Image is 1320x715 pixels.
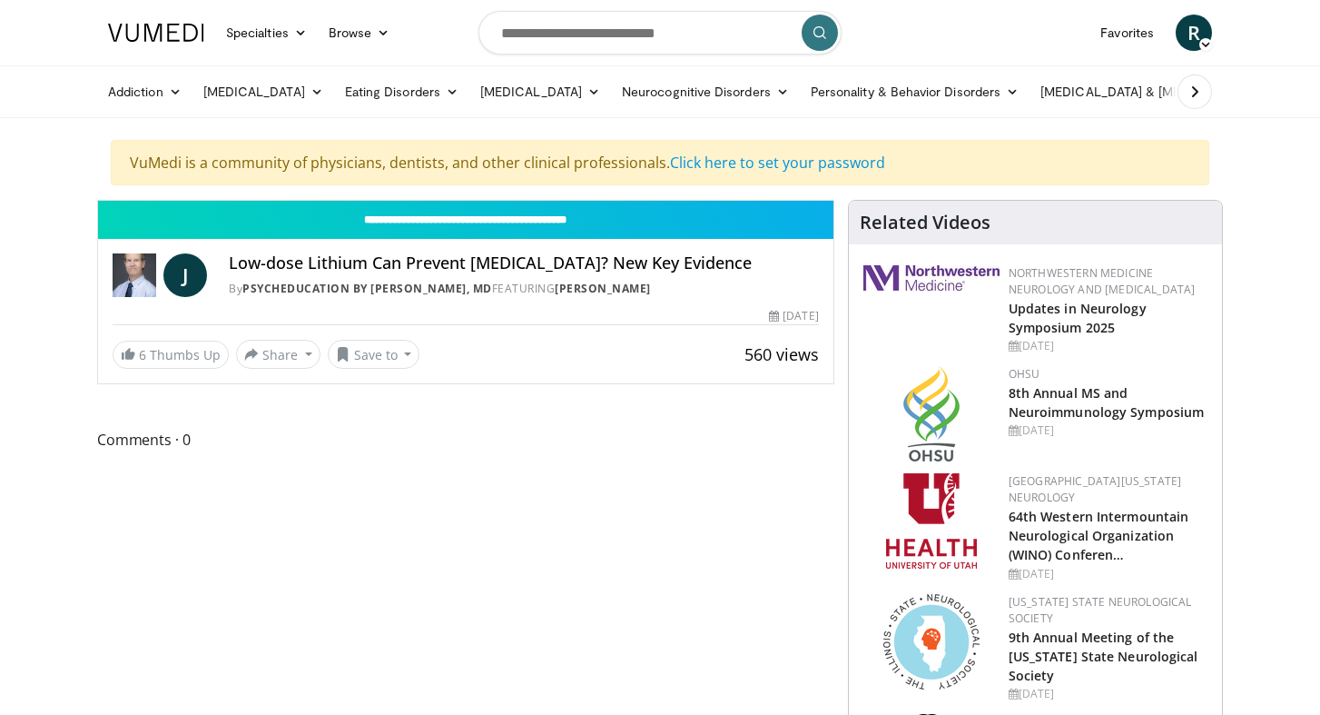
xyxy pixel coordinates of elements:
[883,594,980,690] img: 71a8b48c-8850-4916-bbdd-e2f3ccf11ef9.png.150x105_q85_autocrop_double_scale_upscale_version-0.2.png
[111,140,1209,185] div: VuMedi is a community of physicians, dentists, and other clinical professionals.
[1009,508,1189,563] a: 64th Western Intermountain Neurological Organization (WINO) Conferen…
[1009,300,1147,336] a: Updates in Neurology Symposium 2025
[860,212,990,233] h4: Related Videos
[1009,566,1207,582] div: [DATE]
[97,428,834,452] span: Comments 0
[108,24,204,42] img: VuMedi Logo
[215,15,318,51] a: Specialties
[1009,422,1207,439] div: [DATE]
[113,341,229,369] a: 6 Thumbs Up
[469,74,611,110] a: [MEDICAL_DATA]
[242,281,492,296] a: PsychEducation by [PERSON_NAME], MD
[1009,629,1198,684] a: 9th Annual Meeting of the [US_STATE] State Neurological Society
[192,74,334,110] a: [MEDICAL_DATA]
[334,74,469,110] a: Eating Disorders
[478,11,842,55] input: Search topics, interventions
[139,346,146,363] span: 6
[611,74,800,110] a: Neurocognitive Disorders
[1009,473,1182,505] a: [GEOGRAPHIC_DATA][US_STATE] Neurology
[229,281,819,297] div: By FEATURING
[1176,15,1212,51] a: R
[328,340,420,369] button: Save to
[97,74,192,110] a: Addiction
[1009,366,1040,382] a: OHSU
[1009,384,1205,421] a: 8th Annual MS and Neuroimmunology Symposium
[1009,686,1207,702] div: [DATE]
[886,473,977,569] img: f6362829-b0a3-407d-a044-59546adfd345.png.150x105_q85_autocrop_double_scale_upscale_version-0.2.png
[113,253,156,297] img: PsychEducation by James Phelps, MD
[1009,594,1192,626] a: [US_STATE] State Neurological Society
[229,253,819,273] h4: Low-dose Lithium Can Prevent [MEDICAL_DATA]? New Key Evidence
[1009,265,1196,297] a: Northwestern Medicine Neurology and [MEDICAL_DATA]
[903,366,960,462] img: da959c7f-65a6-4fcf-a939-c8c702e0a770.png.150x105_q85_autocrop_double_scale_upscale_version-0.2.png
[318,15,401,51] a: Browse
[670,153,885,173] a: Click here to set your password
[1029,74,1289,110] a: [MEDICAL_DATA] & [MEDICAL_DATA]
[236,340,320,369] button: Share
[1009,338,1207,354] div: [DATE]
[555,281,651,296] a: [PERSON_NAME]
[1089,15,1165,51] a: Favorites
[744,343,819,365] span: 560 views
[769,308,818,324] div: [DATE]
[800,74,1029,110] a: Personality & Behavior Disorders
[163,253,207,297] a: J
[863,265,1000,291] img: 2a462fb6-9365-492a-ac79-3166a6f924d8.png.150x105_q85_autocrop_double_scale_upscale_version-0.2.jpg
